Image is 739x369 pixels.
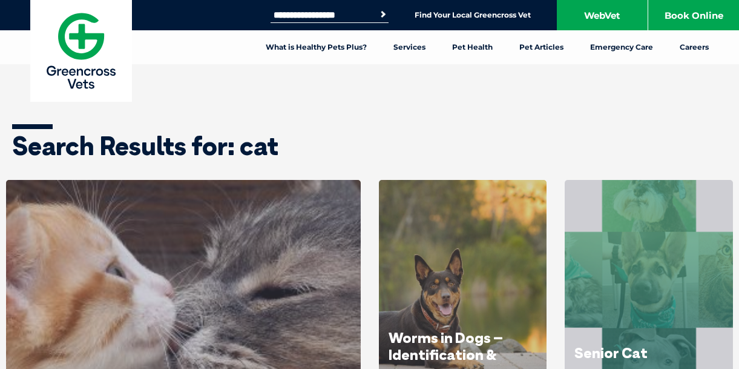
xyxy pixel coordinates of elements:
a: Emergency Care [577,30,666,64]
a: What is Healthy Pets Plus? [252,30,380,64]
button: Search [377,8,389,21]
a: Careers [666,30,722,64]
a: Pet Articles [506,30,577,64]
h1: Search Results for: cat [12,133,727,159]
a: Pet Health [439,30,506,64]
a: Senior Cat [574,344,648,362]
a: Find Your Local Greencross Vet [415,10,531,20]
a: Services [380,30,439,64]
